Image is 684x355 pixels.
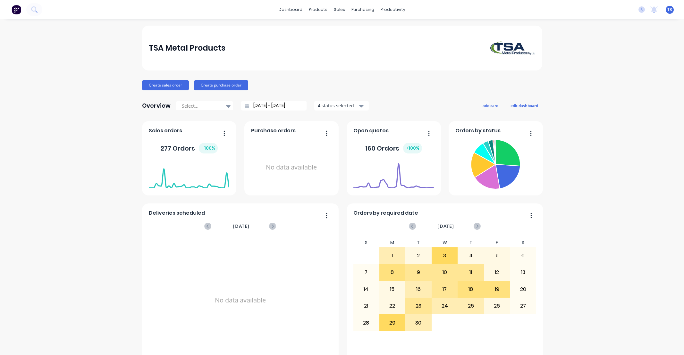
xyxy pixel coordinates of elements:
span: Open quotes [353,127,389,135]
span: Deliveries scheduled [149,209,205,217]
div: 4 status selected [318,102,358,109]
button: Create sales order [142,80,189,90]
div: 7 [353,264,379,280]
div: 27 [510,298,536,314]
span: [DATE] [437,223,454,230]
div: 11 [458,264,484,280]
div: 160 Orders [365,143,422,153]
div: 20 [510,281,536,297]
div: T [405,238,432,247]
div: + 100 % [199,143,218,153]
span: Purchase orders [251,127,296,135]
div: 5 [484,248,510,264]
div: products [306,5,331,14]
div: 12 [484,264,510,280]
div: 16 [406,281,431,297]
div: No data available [251,137,332,198]
div: productivity [377,5,409,14]
div: 21 [353,298,379,314]
a: dashboard [275,5,306,14]
div: 19 [484,281,510,297]
div: M [379,238,406,247]
div: 6 [510,248,536,264]
div: W [432,238,458,247]
button: 4 status selected [314,101,369,111]
div: T [458,238,484,247]
div: 26 [484,298,510,314]
div: 10 [432,264,458,280]
div: 30 [406,315,431,331]
div: F [484,238,510,247]
div: sales [331,5,348,14]
div: 2 [406,248,431,264]
div: 4 [458,248,484,264]
div: 13 [510,264,536,280]
div: 28 [353,315,379,331]
img: TSA Metal Products [490,41,535,55]
div: 22 [380,298,405,314]
span: [DATE] [233,223,249,230]
div: S [510,238,536,247]
div: 23 [406,298,431,314]
span: Sales orders [149,127,182,135]
div: 29 [380,315,405,331]
div: 24 [432,298,458,314]
img: Factory [12,5,21,14]
span: Orders by status [455,127,501,135]
button: edit dashboard [506,101,542,110]
div: S [353,238,379,247]
div: + 100 % [403,143,422,153]
div: Overview [142,99,171,112]
button: add card [478,101,502,110]
span: TR [667,7,672,12]
div: 9 [406,264,431,280]
div: 277 Orders [160,143,218,153]
div: 25 [458,298,484,314]
button: Create purchase order [194,80,248,90]
div: 18 [458,281,484,297]
div: 14 [353,281,379,297]
div: 15 [380,281,405,297]
div: purchasing [348,5,377,14]
div: 1 [380,248,405,264]
div: 17 [432,281,458,297]
div: 8 [380,264,405,280]
div: 3 [432,248,458,264]
div: TSA Metal Products [149,42,225,54]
